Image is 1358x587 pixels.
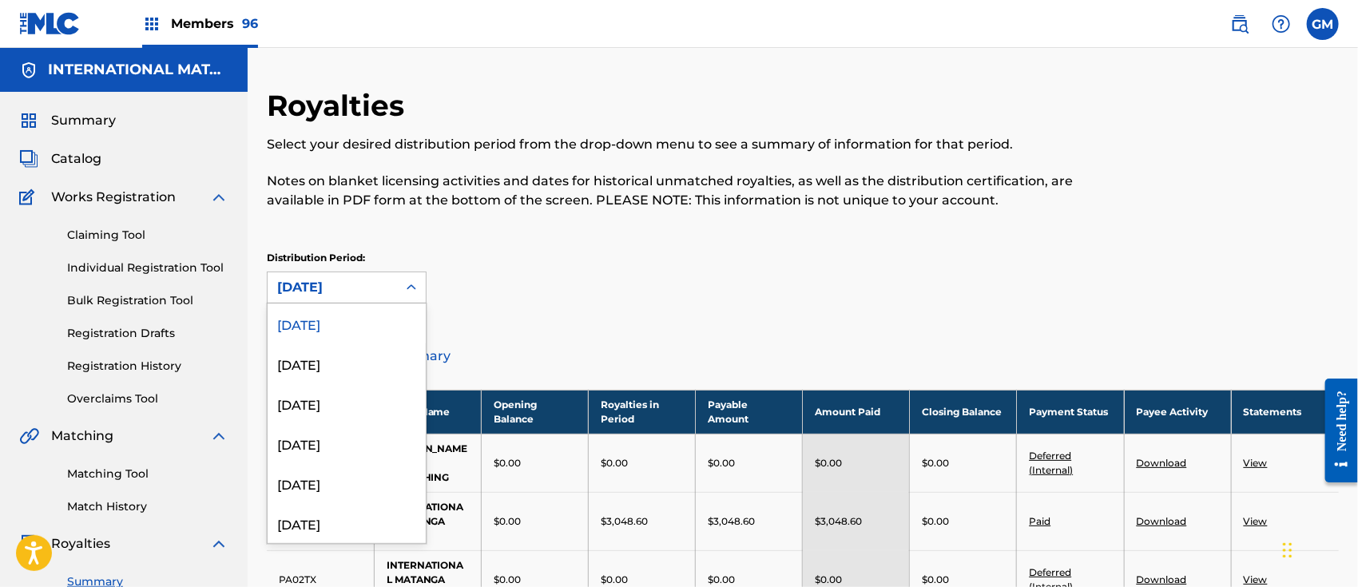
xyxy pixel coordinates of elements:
[1244,573,1268,585] a: View
[815,514,862,529] p: $3,048.60
[815,456,842,470] p: $0.00
[696,390,803,434] th: Payable Amount
[910,390,1017,434] th: Closing Balance
[51,534,110,553] span: Royalties
[494,456,521,470] p: $0.00
[242,16,258,31] span: 96
[481,390,588,434] th: Opening Balance
[19,12,81,35] img: MLC Logo
[1231,390,1338,434] th: Statements
[374,390,481,434] th: Payee Name
[1313,367,1358,495] iframe: Resource Center
[67,391,228,407] a: Overclaims Tool
[277,278,387,297] div: [DATE]
[268,343,426,383] div: [DATE]
[1137,515,1187,527] a: Download
[588,390,695,434] th: Royalties in Period
[922,456,949,470] p: $0.00
[267,88,412,124] h2: Royalties
[1029,450,1073,476] a: Deferred (Internal)
[19,149,38,169] img: Catalog
[268,303,426,343] div: [DATE]
[1307,8,1339,40] div: User Menu
[67,292,228,309] a: Bulk Registration Tool
[1272,14,1291,34] img: help
[1029,515,1050,527] a: Paid
[922,573,949,587] p: $0.00
[1224,8,1256,40] a: Public Search
[815,573,842,587] p: $0.00
[67,227,228,244] a: Claiming Tool
[51,111,116,130] span: Summary
[494,573,521,587] p: $0.00
[494,514,521,529] p: $0.00
[209,534,228,553] img: expand
[268,463,426,503] div: [DATE]
[708,573,735,587] p: $0.00
[1017,390,1124,434] th: Payment Status
[1283,526,1292,574] div: Drag
[19,534,38,553] img: Royalties
[708,514,755,529] p: $3,048.60
[1137,457,1187,469] a: Download
[374,492,481,550] td: INTERNATIONAL MATANGA MUSIC
[601,573,628,587] p: $0.00
[67,498,228,515] a: Match History
[708,456,735,470] p: $0.00
[209,188,228,207] img: expand
[1265,8,1297,40] div: Help
[51,188,176,207] span: Works Registration
[267,172,1092,210] p: Notes on blanket licensing activities and dates for historical unmatched royalties, as well as th...
[19,61,38,80] img: Accounts
[1278,510,1358,587] iframe: Chat Widget
[1244,515,1268,527] a: View
[171,14,258,33] span: Members
[48,61,228,79] h5: INTERNATIONAL MATANGA MUSIC
[268,383,426,423] div: [DATE]
[267,135,1092,154] p: Select your desired distribution period from the drop-down menu to see a summary of information f...
[1230,14,1249,34] img: search
[67,325,228,342] a: Registration Drafts
[268,503,426,543] div: [DATE]
[267,251,427,265] p: Distribution Period:
[19,188,40,207] img: Works Registration
[19,149,101,169] a: CatalogCatalog
[51,426,113,446] span: Matching
[601,514,648,529] p: $3,048.60
[209,426,228,446] img: expand
[67,260,228,276] a: Individual Registration Tool
[19,426,39,446] img: Matching
[67,466,228,482] a: Matching Tool
[803,390,910,434] th: Amount Paid
[142,14,161,34] img: Top Rightsholders
[268,423,426,463] div: [DATE]
[922,514,949,529] p: $0.00
[51,149,101,169] span: Catalog
[601,456,628,470] p: $0.00
[267,337,1339,375] a: Distribution Summary
[1137,573,1187,585] a: Download
[67,358,228,375] a: Registration History
[19,111,38,130] img: Summary
[1124,390,1231,434] th: Payee Activity
[1244,457,1268,469] a: View
[19,111,116,130] a: SummarySummary
[374,434,481,492] td: [PERSON_NAME] MUSIC PUBLISHING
